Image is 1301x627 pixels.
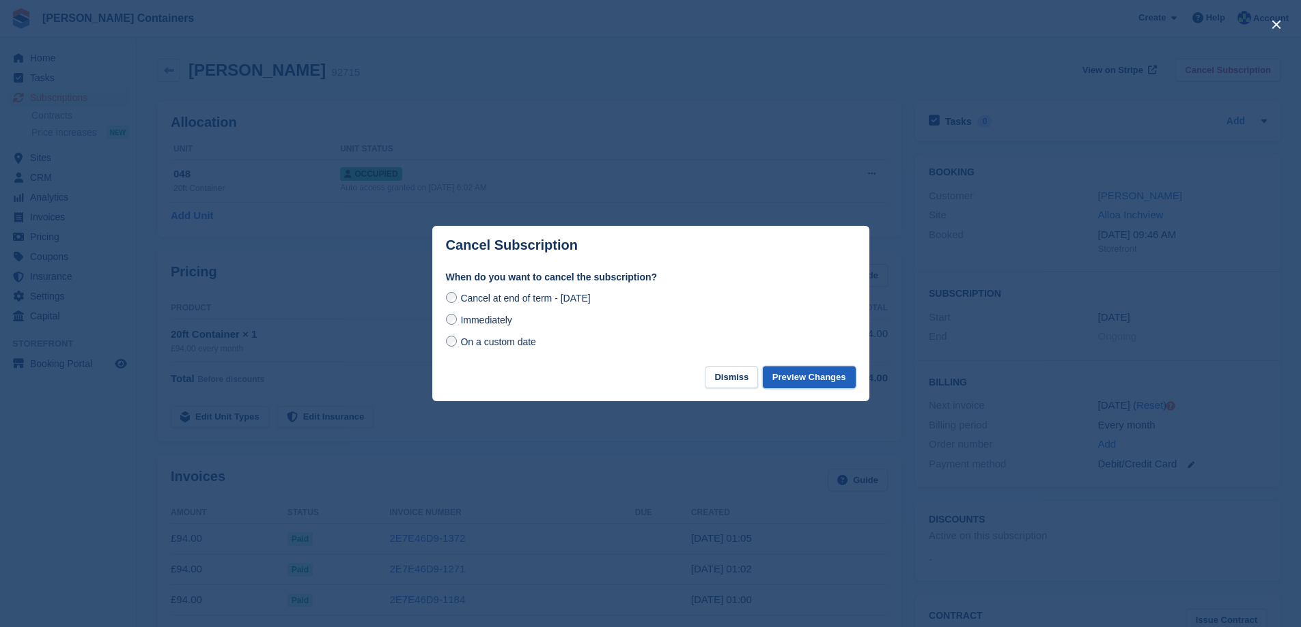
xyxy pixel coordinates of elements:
input: Cancel at end of term - [DATE] [446,292,457,303]
input: On a custom date [446,336,457,347]
button: Dismiss [705,366,758,389]
button: Preview Changes [763,366,856,389]
input: Immediately [446,314,457,325]
label: When do you want to cancel the subscription? [446,270,856,285]
span: On a custom date [460,336,536,347]
button: close [1265,14,1287,35]
p: Cancel Subscription [446,237,578,253]
span: Immediately [460,315,512,325]
span: Cancel at end of term - [DATE] [460,293,590,304]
